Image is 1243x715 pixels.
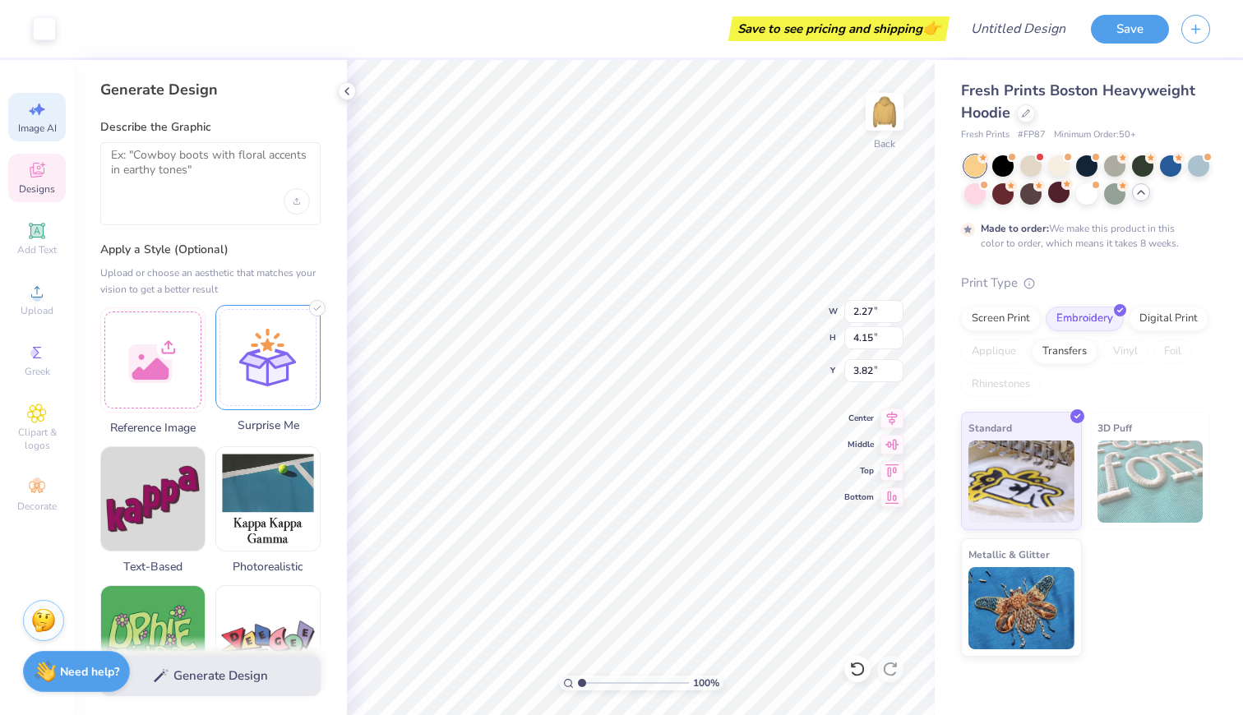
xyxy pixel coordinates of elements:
span: Center [844,413,874,424]
span: Photorealistic [215,558,321,575]
div: Transfers [1032,339,1097,364]
span: Add Text [17,243,57,256]
img: Text-Based [101,447,205,551]
img: Back [868,95,901,128]
span: Fresh Prints [961,128,1010,142]
img: Metallic & Glitter [968,567,1074,649]
span: Greek [25,365,50,378]
span: Reference Image [100,419,206,436]
div: Generate Design [100,80,321,99]
span: Image AI [18,122,57,135]
img: Photorealistic [216,447,320,551]
input: Untitled Design [958,12,1079,45]
span: Clipart & logos [8,426,66,452]
span: # FP87 [1018,128,1046,142]
img: Standard [968,441,1074,523]
span: Text-Based [100,558,206,575]
div: Digital Print [1129,307,1208,331]
strong: Need help? [60,664,119,680]
span: Standard [968,419,1012,436]
div: Back [874,136,895,151]
div: We make this product in this color to order, which means it takes 8 weeks. [981,221,1183,251]
div: Print Type [961,274,1210,293]
span: Upload [21,304,53,317]
span: Surprise Me [215,417,321,434]
button: Save [1091,15,1169,44]
span: Minimum Order: 50 + [1054,128,1136,142]
div: Embroidery [1046,307,1124,331]
label: Apply a Style (Optional) [100,242,321,258]
span: 3D Puff [1097,419,1132,436]
span: 100 % [693,676,719,690]
strong: Made to order: [981,222,1049,235]
div: Save to see pricing and shipping [732,16,945,41]
div: Foil [1153,339,1192,364]
div: Upload or choose an aesthetic that matches your vision to get a better result [100,265,321,298]
div: Applique [961,339,1027,364]
img: 60s & 70s [101,586,205,690]
span: Bottom [844,491,874,503]
span: Designs [19,182,55,196]
span: 👉 [922,18,940,38]
span: Decorate [17,500,57,513]
span: Metallic & Glitter [968,546,1050,563]
label: Describe the Graphic [100,119,321,136]
img: 80s & 90s [216,586,320,690]
img: 3D Puff [1097,441,1204,523]
span: Fresh Prints Boston Heavyweight Hoodie [961,81,1195,122]
div: Screen Print [961,307,1041,331]
div: Vinyl [1102,339,1148,364]
span: Middle [844,439,874,450]
div: Upload image [284,188,310,214]
span: Top [844,465,874,477]
div: Rhinestones [961,372,1041,397]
